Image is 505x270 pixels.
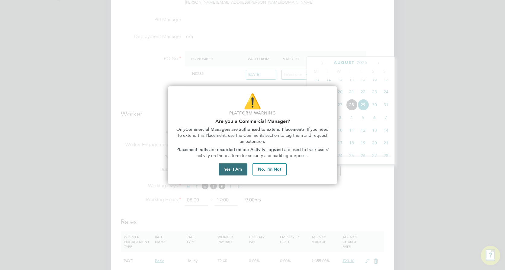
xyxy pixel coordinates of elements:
strong: Commercial Managers are authorised to extend Placements [185,127,304,132]
h2: Are you a Commercial Manager? [175,118,330,124]
span: . If you need to extend this Placement, use the Comments section to tag them and request an exten... [178,127,330,144]
div: Are you part of the Commercial Team? [168,86,337,184]
button: No, I'm Not [252,163,287,175]
span: and are used to track users' activity on the platform for security and auditing purposes. [197,147,330,158]
span: Only [176,127,185,132]
strong: Placement edits are recorded on our Activity Logs [176,147,276,152]
button: Yes, I Am [219,163,247,175]
p: Platform Warning [175,110,330,116]
p: ⚠️ [175,91,330,111]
